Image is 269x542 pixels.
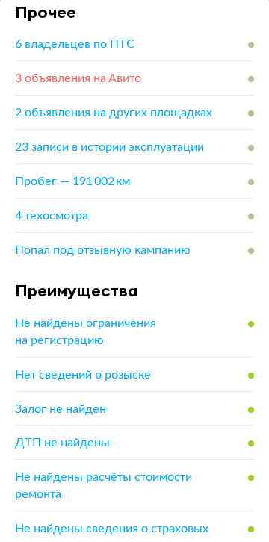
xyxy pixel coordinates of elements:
span: ДТП не найдены [15,437,110,449]
h4: Преимущества [15,281,254,302]
span: 2 объявления на других площадках [15,107,212,119]
span: Нет сведений о розыске [15,369,151,381]
span: Не найдены расчёты стоимости ремонта [15,471,192,500]
h4: Прочее [15,2,254,23]
span: 23 записи в истории эксплуатации [15,141,204,153]
span: 4 техосмотра [15,210,88,222]
span: Попал под отзывную кампанию [15,244,191,256]
span: 6 владельцев по ПТС [15,38,134,50]
span: 3 объявления на Авито [15,72,141,84]
span: Залог не найден [15,403,106,415]
span: Пробег — 191 002 км [15,175,130,187]
span: Не найдены ограничения на регистрацию [15,317,156,346]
